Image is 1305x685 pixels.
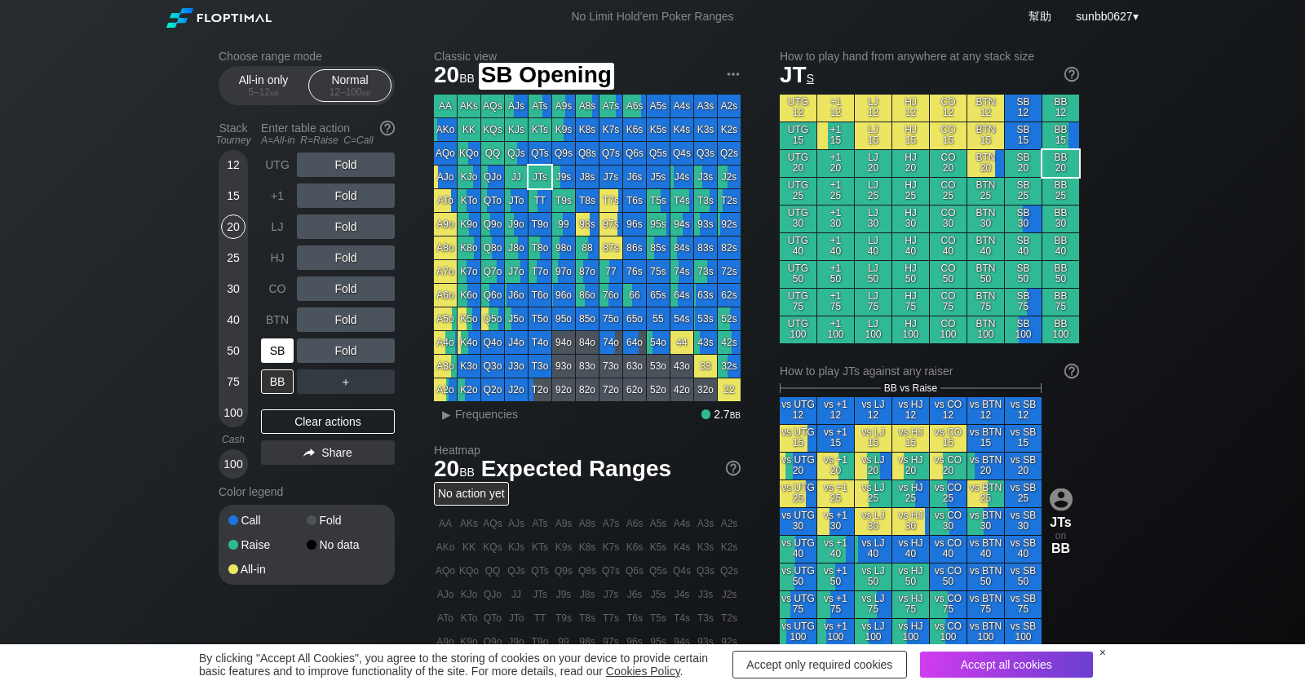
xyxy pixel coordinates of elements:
[670,260,693,283] div: 74s
[623,142,646,165] div: Q6s
[694,260,717,283] div: 73s
[434,378,457,401] div: A2o
[780,62,814,87] span: JT
[967,205,1004,232] div: BTN 30
[892,178,929,205] div: HJ 25
[718,95,741,117] div: A2s
[599,284,622,307] div: 76o
[529,331,551,354] div: T4o
[623,331,646,354] div: 64o
[780,122,816,149] div: UTG 15
[623,355,646,378] div: 63o
[718,355,741,378] div: 32s
[1042,289,1079,316] div: BB 75
[1042,178,1079,205] div: BB 25
[458,118,480,141] div: KK
[261,214,294,239] div: LJ
[967,122,1004,149] div: BTN 15
[261,338,294,363] div: SB
[780,178,816,205] div: UTG 25
[576,189,599,212] div: T8s
[505,95,528,117] div: AJs
[930,261,967,288] div: CO 50
[552,236,575,259] div: 98o
[718,236,741,259] div: 82s
[718,260,741,283] div: 72s
[670,166,693,188] div: J4s
[892,233,929,260] div: HJ 40
[529,260,551,283] div: T7o
[212,115,254,152] div: Stack
[434,213,457,236] div: A9o
[718,166,741,188] div: J2s
[670,236,693,259] div: 84s
[481,166,504,188] div: QJo
[434,260,457,283] div: A7o
[505,118,528,141] div: KJs
[552,95,575,117] div: A9s
[1005,233,1042,260] div: SB 40
[552,307,575,330] div: 95o
[892,289,929,316] div: HJ 75
[670,213,693,236] div: 94s
[718,189,741,212] div: T2s
[261,276,294,301] div: CO
[221,452,246,476] div: 100
[599,142,622,165] div: Q7s
[529,284,551,307] div: T6o
[529,213,551,236] div: T9o
[529,118,551,141] div: KTs
[434,118,457,141] div: AKo
[817,289,854,316] div: +1 75
[817,261,854,288] div: +1 50
[623,95,646,117] div: A6s
[855,122,891,149] div: LJ 15
[297,369,395,394] div: ＋
[623,118,646,141] div: K6s
[576,142,599,165] div: Q8s
[212,135,254,146] div: Tourney
[459,68,475,86] span: bb
[458,378,480,401] div: K2o
[718,142,741,165] div: Q2s
[1005,205,1042,232] div: SB 30
[670,284,693,307] div: 64s
[694,307,717,330] div: 53s
[505,331,528,354] div: J4o
[670,331,693,354] div: 44
[599,260,622,283] div: 77
[297,276,395,301] div: Fold
[316,86,384,98] div: 12 – 100
[1099,646,1106,659] div: ×
[505,142,528,165] div: QJs
[434,50,741,63] h2: Classic view
[1005,316,1042,343] div: SB 100
[221,276,246,301] div: 30
[481,95,504,117] div: AQs
[221,307,246,332] div: 40
[694,118,717,141] div: K3s
[694,284,717,307] div: 63s
[1042,95,1079,122] div: BB 12
[623,260,646,283] div: 76s
[892,205,929,232] div: HJ 30
[623,236,646,259] div: 86s
[221,245,246,270] div: 25
[576,236,599,259] div: 88
[1042,233,1079,260] div: BB 40
[930,95,967,122] div: CO 12
[623,307,646,330] div: 65o
[817,316,854,343] div: +1 100
[780,233,816,260] div: UTG 40
[780,316,816,343] div: UTG 100
[458,213,480,236] div: K9o
[297,338,395,363] div: Fold
[1042,150,1079,177] div: BB 20
[529,378,551,401] div: T2o
[855,95,891,122] div: LJ 12
[599,95,622,117] div: A7s
[576,118,599,141] div: K8s
[434,95,457,117] div: AA
[718,284,741,307] div: 62s
[892,261,929,288] div: HJ 50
